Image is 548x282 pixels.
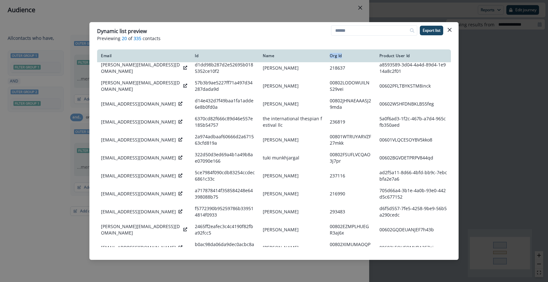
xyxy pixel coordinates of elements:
[420,26,443,35] button: Export list
[376,77,451,95] td: 00602PFLTBYKSTM8inck
[326,167,375,185] td: 237116
[191,95,259,113] td: d14e432d7f49baa1fa1adde6e8b0fd0a
[101,62,181,74] p: [PERSON_NAME][EMAIL_ADDRESS][DOMAIN_NAME]
[191,149,259,167] td: 322d50d3ed69a4b1a49b8ae07090e166
[376,149,451,167] td: 00602BGVDETPRPV844qd
[97,27,147,35] p: Dynamic list preview
[259,113,326,131] td: the international thespian festival llc
[191,59,259,77] td: d1dd98b287d2e52695b0185352ce10f2
[101,155,176,161] p: [EMAIL_ADDRESS][DOMAIN_NAME]
[326,59,375,77] td: 218637
[191,113,259,131] td: 6370cd82f666c89d46e557e185b54757
[423,28,440,33] p: Export list
[191,131,259,149] td: 2a974adbaaf60666d2a671563cfd819a
[376,167,451,185] td: ad2f5a11-8d66-4bfd-bb9c-7ebcbfa2e7a6
[379,53,447,58] div: Product User Id
[191,167,259,185] td: 5ce7984f090cdb83254ccdec6861c33c
[259,149,326,167] td: tuki munkhjargal
[101,191,176,197] p: [EMAIL_ADDRESS][DOMAIN_NAME]
[259,95,326,113] td: [PERSON_NAME]
[101,137,176,143] p: [EMAIL_ADDRESS][DOMAIN_NAME]
[101,80,181,92] p: [PERSON_NAME][EMAIL_ADDRESS][DOMAIN_NAME]
[259,185,326,203] td: [PERSON_NAME]
[376,221,451,239] td: 00602GQDEUANJEF7h43b
[134,35,141,42] span: 335
[326,185,375,203] td: 216990
[326,149,375,167] td: 00802FSUFLVCQAO3j7pr
[191,203,259,221] td: f5772390b95259786b339514814f0933
[191,221,259,239] td: 2465ff2eafec3c4c4190f82fba92fcc5
[101,53,187,58] div: Email
[326,77,375,95] td: 00802LODOWUILNS29vei
[326,239,375,257] td: 00802XIMUMAOQPZVdfcr
[326,113,375,131] td: 236819
[263,53,322,58] div: Name
[326,203,375,221] td: 293483
[376,203,451,221] td: d6f5d557-7fe5-4258-9be9-56b5a290cedc
[376,239,451,257] td: 00602LEOUFQMVBA257ei
[376,113,451,131] td: 5a0f6ad3-1f2c-467b-a7d4-965cfb350aed
[101,209,176,215] p: [EMAIL_ADDRESS][DOMAIN_NAME]
[259,131,326,149] td: [PERSON_NAME]
[444,25,455,35] button: Close
[101,223,181,236] p: [PERSON_NAME][EMAIL_ADDRESS][DOMAIN_NAME]
[191,77,259,95] td: 57b3b9ae5227ff71a497d34287dada9d
[376,131,451,149] td: 00601VLQCESOYBV5kko8
[101,101,176,107] p: [EMAIL_ADDRESS][DOMAIN_NAME]
[376,59,451,77] td: a8593589-3d04-4a4d-89d4-1e914a8c2f01
[376,185,451,203] td: 705d66a4-3b1e-4a0b-93e0-442d5c677152
[326,95,375,113] td: 00802JHNAEAAASJ29mda
[326,221,375,239] td: 00802EZMPLHUEGR3aj6x
[376,95,451,113] td: 00602WSHFDNBKLB55feg
[191,185,259,203] td: a717878414f358584248e64398088b75
[259,77,326,95] td: [PERSON_NAME]
[259,239,326,257] td: [PERSON_NAME]
[195,53,255,58] div: Id
[97,35,451,42] p: Previewing of contacts
[326,131,375,149] td: 00801WTRUYARVZF27mkk
[122,35,127,42] span: 20
[259,59,326,77] td: [PERSON_NAME]
[259,221,326,239] td: [PERSON_NAME]
[101,244,176,251] p: [EMAIL_ADDRESS][DOMAIN_NAME]
[259,167,326,185] td: [PERSON_NAME]
[101,173,176,179] p: [EMAIL_ADDRESS][DOMAIN_NAME]
[191,239,259,257] td: b0ac98da06da9dec0acbc8a49c2a098f
[101,119,176,125] p: [EMAIL_ADDRESS][DOMAIN_NAME]
[330,53,371,58] div: Org Id
[259,203,326,221] td: [PERSON_NAME]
